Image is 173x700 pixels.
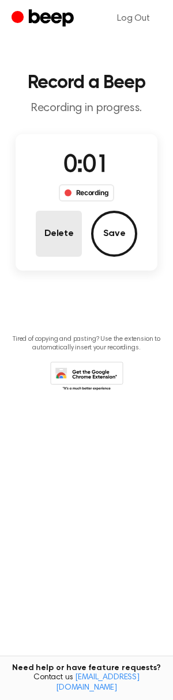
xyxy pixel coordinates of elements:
[12,7,77,30] a: Beep
[36,211,82,257] button: Delete Audio Record
[56,674,140,692] a: [EMAIL_ADDRESS][DOMAIN_NAME]
[9,101,164,116] p: Recording in progress.
[7,673,166,693] span: Contact us
[91,211,137,257] button: Save Audio Record
[9,335,164,352] p: Tired of copying and pasting? Use the extension to automatically insert your recordings.
[106,5,161,32] a: Log Out
[9,74,164,92] h1: Record a Beep
[59,184,115,201] div: Recording
[63,154,110,178] span: 0:01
